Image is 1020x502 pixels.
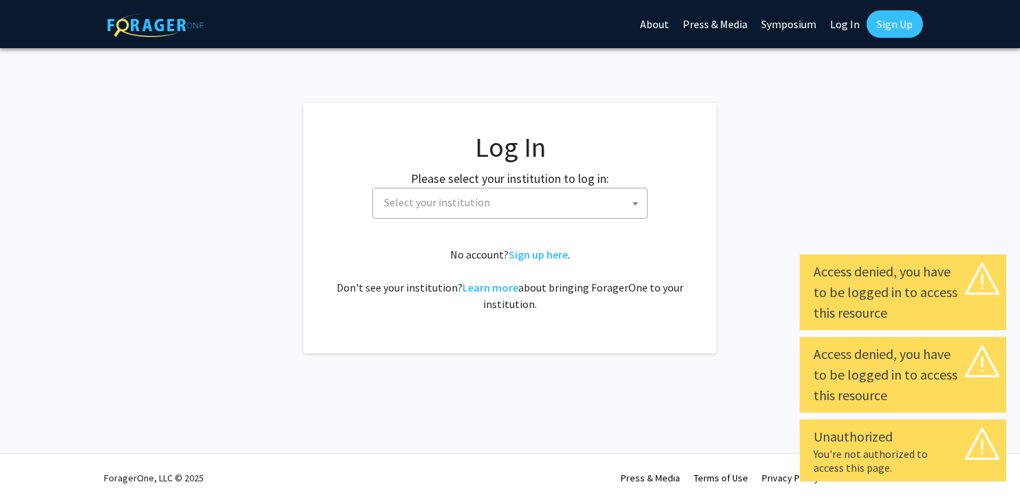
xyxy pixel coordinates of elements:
[814,426,992,447] div: Unauthorized
[814,261,992,323] div: Access denied, you have to be logged in to access this resource
[331,246,689,312] div: No account? . Don't see your institution? about bringing ForagerOne to your institution.
[762,472,819,484] a: Privacy Policy
[107,13,204,37] img: ForagerOne Logo
[814,447,992,474] div: You're not authorized to access this page.
[509,248,568,261] a: Sign up here
[867,10,923,38] a: Sign Up
[814,344,992,406] div: Access denied, you have to be logged in to access this resource
[621,472,680,484] a: Press & Media
[379,188,647,217] span: Select your institution
[384,195,490,209] span: Select your institution
[694,472,748,484] a: Terms of Use
[372,188,648,219] span: Select your institution
[463,281,518,294] a: Learn more about bringing ForagerOne to your institution
[411,169,609,188] label: Please select your institution to log in:
[961,440,1010,492] iframe: Chat
[331,131,689,164] h1: Log In
[104,454,204,502] div: ForagerOne, LLC © 2025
